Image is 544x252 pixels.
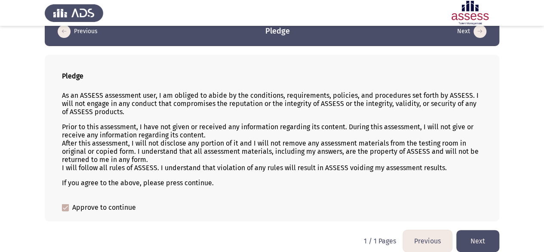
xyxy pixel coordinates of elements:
p: If you agree to the above, please press continue. [62,179,482,187]
p: Prior to this assessment, I have not given or received any information regarding its content. Dur... [62,123,482,172]
button: load next page [455,25,489,38]
img: Assess Talent Management logo [45,1,103,25]
button: load next page [456,230,499,252]
p: 1 / 1 Pages [364,237,396,245]
b: Pledge [62,72,83,80]
span: Approve to continue [72,202,136,213]
img: Assessment logo of ASSESS English Language Assessment (3 Module) (Ba - IB) [441,1,499,25]
h3: Pledge [265,26,290,37]
button: load previous page [55,25,100,38]
button: load previous page [403,230,452,252]
p: As an ASSESS assessment user, I am obliged to abide by the conditions, requirements, policies, an... [62,91,482,116]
